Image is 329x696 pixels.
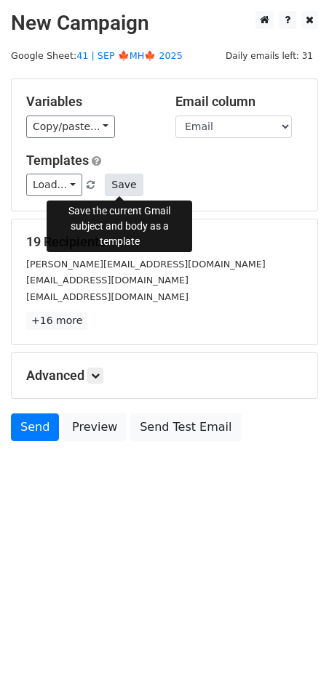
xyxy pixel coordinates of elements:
[26,116,115,138] a: Copy/paste...
[175,94,303,110] h5: Email column
[26,312,87,330] a: +16 more
[105,174,143,196] button: Save
[11,50,183,61] small: Google Sheet:
[26,94,154,110] h5: Variables
[76,50,183,61] a: 41 | SEP 🍁MH🍁 2025
[26,368,303,384] h5: Advanced
[221,48,318,64] span: Daily emails left: 31
[11,11,318,36] h2: New Campaign
[26,275,189,286] small: [EMAIL_ADDRESS][DOMAIN_NAME]
[63,413,127,441] a: Preview
[11,413,59,441] a: Send
[26,153,89,168] a: Templates
[26,234,303,250] h5: 19 Recipients
[26,174,82,196] a: Load...
[26,291,189,302] small: [EMAIL_ADDRESS][DOMAIN_NAME]
[26,259,266,270] small: [PERSON_NAME][EMAIL_ADDRESS][DOMAIN_NAME]
[256,626,329,696] iframe: Chat Widget
[47,201,192,252] div: Save the current Gmail subject and body as a template
[130,413,241,441] a: Send Test Email
[221,50,318,61] a: Daily emails left: 31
